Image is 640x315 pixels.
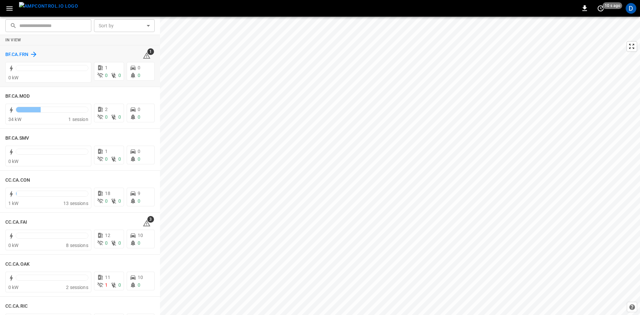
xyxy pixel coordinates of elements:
[118,198,121,204] span: 0
[138,233,143,238] span: 10
[138,282,140,288] span: 0
[5,51,28,58] h6: BF.CA.FRN
[118,73,121,78] span: 0
[66,285,88,290] span: 2 sessions
[105,156,108,162] span: 0
[118,282,121,288] span: 0
[105,149,108,154] span: 1
[105,240,108,246] span: 0
[105,73,108,78] span: 0
[8,159,19,164] span: 0 kW
[138,65,140,70] span: 0
[5,93,30,100] h6: BF.CA.MOD
[63,201,88,206] span: 13 sessions
[138,114,140,120] span: 0
[105,282,108,288] span: 1
[138,275,143,280] span: 10
[147,48,154,55] span: 1
[105,198,108,204] span: 0
[5,38,21,42] strong: In View
[138,149,140,154] span: 0
[160,17,640,315] canvas: Map
[105,114,108,120] span: 0
[68,117,88,122] span: 1 session
[105,65,108,70] span: 1
[138,156,140,162] span: 0
[118,240,121,246] span: 0
[8,285,19,290] span: 0 kW
[138,107,140,112] span: 0
[626,3,636,14] div: profile-icon
[138,191,140,196] span: 9
[19,2,78,10] img: ampcontrol.io logo
[603,2,622,9] span: 10 s ago
[8,243,19,248] span: 0 kW
[8,75,19,80] span: 0 kW
[147,216,154,223] span: 3
[5,303,28,310] h6: CC.CA.RIC
[118,156,121,162] span: 0
[138,73,140,78] span: 0
[595,3,606,14] button: set refresh interval
[5,219,27,226] h6: CC.CA.FAI
[105,107,108,112] span: 2
[118,114,121,120] span: 0
[8,117,21,122] span: 34 kW
[105,191,110,196] span: 18
[105,233,110,238] span: 12
[5,135,29,142] h6: BF.CA.SMV
[138,240,140,246] span: 0
[138,198,140,204] span: 0
[105,275,110,280] span: 11
[5,261,30,268] h6: CC.CA.OAK
[8,201,19,206] span: 1 kW
[5,177,30,184] h6: CC.CA.CON
[66,243,88,248] span: 8 sessions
